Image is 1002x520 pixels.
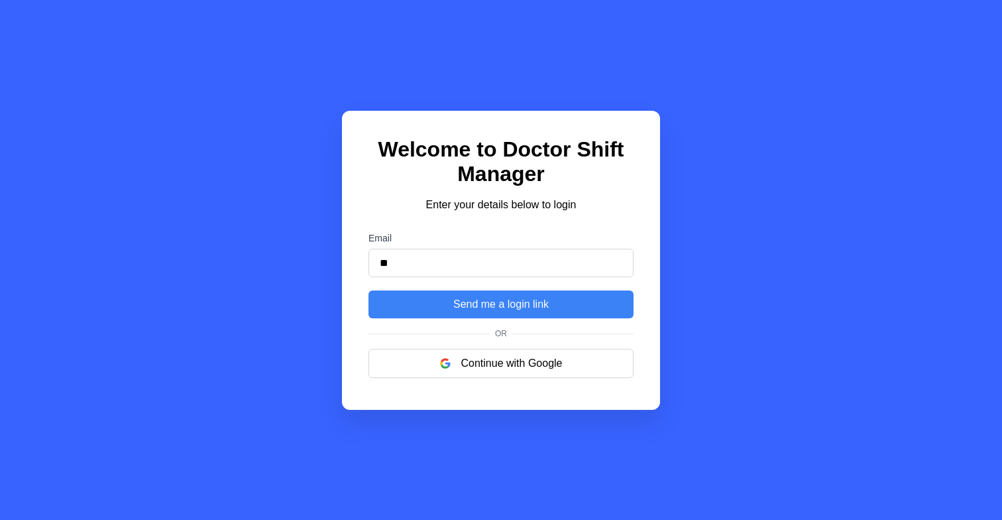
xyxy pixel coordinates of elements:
[368,233,634,243] label: Email
[368,349,634,378] button: Continue with Google
[368,291,634,318] button: Send me a login link
[368,137,634,186] h1: Welcome to Doctor Shift Manager
[440,358,451,369] img: google logo
[490,329,512,338] span: Or
[368,197,634,213] p: Enter your details below to login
